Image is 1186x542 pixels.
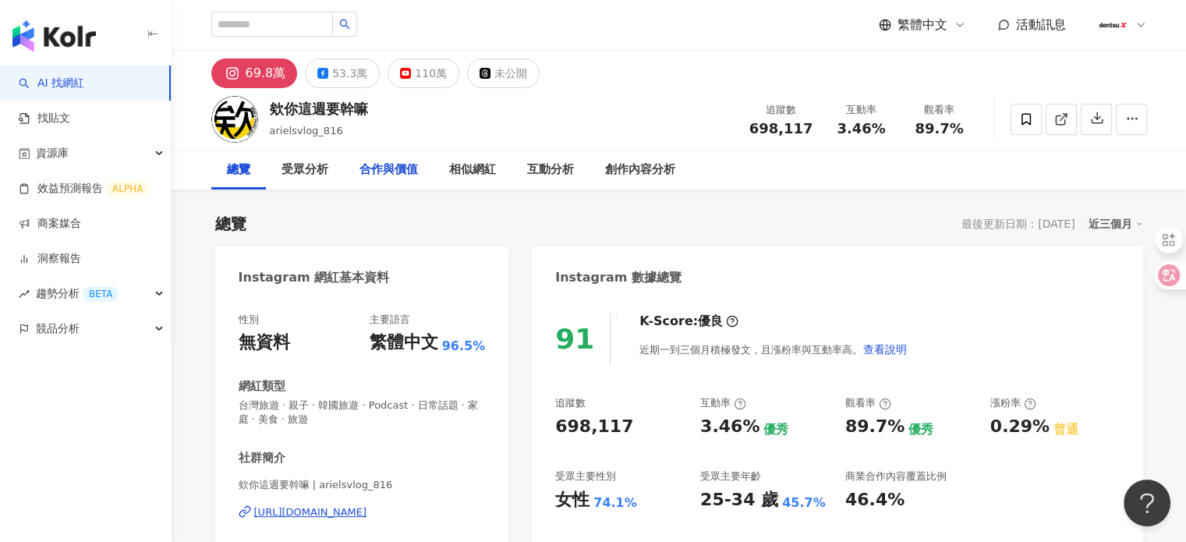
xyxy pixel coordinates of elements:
[1124,480,1170,526] iframe: Help Scout Beacon - Open
[494,62,527,84] div: 未公開
[863,343,907,356] span: 查看說明
[700,396,746,410] div: 互動率
[36,276,119,311] span: 趨勢分析
[215,213,246,235] div: 總覽
[910,102,969,118] div: 觀看率
[1089,214,1143,234] div: 近三個月
[593,494,637,512] div: 74.1%
[555,396,586,410] div: 追蹤數
[339,19,350,30] span: search
[370,331,438,355] div: 繁體中文
[36,311,80,346] span: 競品分析
[442,338,486,355] span: 96.5%
[908,421,933,438] div: 優秀
[281,161,328,179] div: 受眾分析
[845,396,891,410] div: 觀看率
[555,488,589,512] div: 女性
[990,396,1036,410] div: 漲粉率
[763,421,788,438] div: 優秀
[832,102,891,118] div: 互動率
[1053,421,1078,438] div: 普通
[605,161,675,179] div: 創作內容分析
[211,58,298,88] button: 69.8萬
[239,478,486,492] span: 欸你這週要幹嘛 | arielsvlog_816
[845,415,905,439] div: 89.7%
[239,331,290,355] div: 無資料
[527,161,574,179] div: 互動分析
[270,125,343,136] span: arielsvlog_816
[19,181,149,197] a: 效益預測報告ALPHA
[246,62,286,84] div: 69.8萬
[305,58,380,88] button: 53.3萬
[359,161,418,179] div: 合作與價值
[239,505,486,519] a: [URL][DOMAIN_NAME]
[19,216,81,232] a: 商案媒合
[36,136,69,171] span: 資源庫
[749,102,813,118] div: 追蹤數
[19,251,81,267] a: 洞察報告
[83,286,119,302] div: BETA
[700,469,761,484] div: 受眾主要年齡
[837,121,885,136] span: 3.46%
[449,161,496,179] div: 相似網紅
[555,469,616,484] div: 受眾主要性別
[467,58,540,88] button: 未公開
[749,120,813,136] span: 698,117
[782,494,826,512] div: 45.7%
[227,161,250,179] div: 總覽
[332,62,367,84] div: 53.3萬
[239,269,390,286] div: Instagram 網紅基本資料
[961,218,1074,230] div: 最後更新日期：[DATE]
[639,334,908,365] div: 近期一到三個月積極發文，且漲粉率與互動率高。
[897,16,947,34] span: 繁體中文
[845,488,905,512] div: 46.4%
[211,96,258,143] img: KOL Avatar
[555,323,594,355] div: 91
[639,313,738,330] div: K-Score :
[698,313,723,330] div: 優良
[19,76,84,91] a: searchAI 找網紅
[239,313,259,327] div: 性別
[845,469,947,484] div: 商業合作內容覆蓋比例
[915,121,963,136] span: 89.7%
[12,20,96,51] img: logo
[862,334,908,365] button: 查看說明
[270,99,368,119] div: 欸你這週要幹嘛
[388,58,459,88] button: 110萬
[370,313,410,327] div: 主要語言
[1098,10,1128,40] img: 180x180px_JPG.jpg
[19,289,30,299] span: rise
[555,415,633,439] div: 698,117
[19,111,70,126] a: 找貼文
[239,378,285,395] div: 網紅類型
[700,415,759,439] div: 3.46%
[254,505,367,519] div: [URL][DOMAIN_NAME]
[1016,17,1066,32] span: 活動訊息
[700,488,778,512] div: 25-34 歲
[415,62,447,84] div: 110萬
[239,399,486,427] span: 台灣旅遊 · 親子 · 韓國旅遊 · Podcast · 日常話題 · 家庭 · 美食 · 旅遊
[239,450,285,466] div: 社群簡介
[990,415,1050,439] div: 0.29%
[555,269,682,286] div: Instagram 數據總覽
